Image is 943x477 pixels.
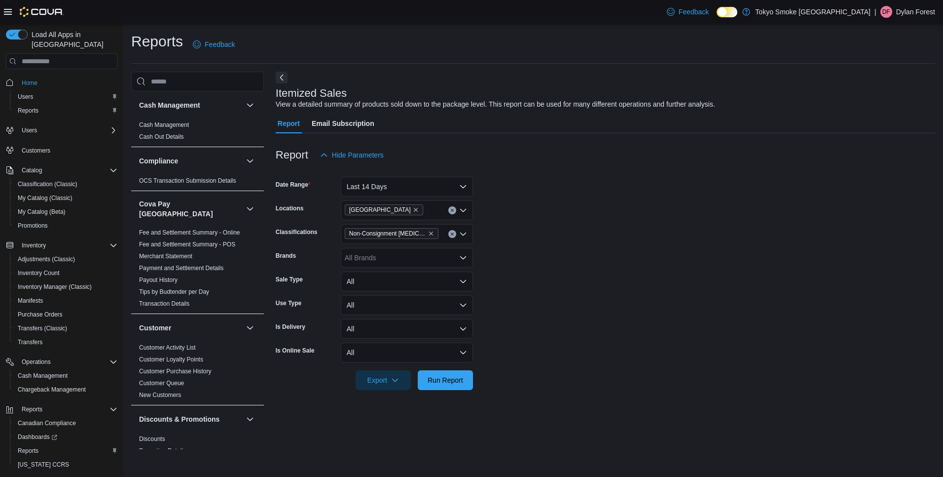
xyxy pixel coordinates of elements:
[139,240,235,248] span: Fee and Settlement Summary - POS
[139,380,184,387] a: Customer Queue
[18,76,117,88] span: Home
[14,91,117,103] span: Users
[22,79,37,87] span: Home
[14,459,73,471] a: [US_STATE] CCRS
[139,379,184,387] span: Customer Queue
[18,419,76,427] span: Canadian Compliance
[10,321,121,335] button: Transfers (Classic)
[882,6,890,18] span: DF
[18,403,117,415] span: Reports
[139,156,178,166] h3: Compliance
[139,435,165,443] span: Discounts
[349,229,426,238] span: Non-Consignment [MEDICAL_DATA]
[139,156,242,166] button: Compliance
[316,145,388,165] button: Hide Parameters
[663,2,713,22] a: Feedback
[428,375,463,385] span: Run Report
[131,342,264,405] div: Customer
[10,252,121,266] button: Adjustments (Classic)
[139,100,242,110] button: Cash Management
[2,123,121,137] button: Users
[139,323,242,333] button: Customer
[139,414,242,424] button: Discounts & Promotions
[18,356,117,368] span: Operations
[14,192,76,204] a: My Catalog (Classic)
[139,277,178,283] a: Payout History
[139,265,223,272] a: Payment and Settlement Details
[18,239,117,251] span: Inventory
[10,280,121,294] button: Inventory Manager (Classic)
[18,145,54,157] a: Customers
[18,356,55,368] button: Operations
[2,402,121,416] button: Reports
[341,272,473,291] button: All
[18,107,38,115] span: Reports
[18,239,50,251] button: Inventory
[139,392,181,398] a: New Customers
[341,177,473,197] button: Last 14 Days
[139,367,212,375] span: Customer Purchase History
[14,336,46,348] a: Transfers
[418,370,473,390] button: Run Report
[356,370,411,390] button: Export
[14,105,42,117] a: Reports
[448,206,456,214] button: Clear input
[14,459,117,471] span: Washington CCRS
[2,163,121,177] button: Catalog
[18,447,38,455] span: Reports
[20,7,64,17] img: Cova
[413,207,419,213] button: Remove Manitoba from selection in this group
[139,133,184,141] span: Cash Out Details
[18,461,69,469] span: [US_STATE] CCRS
[22,147,50,155] span: Customers
[22,358,51,366] span: Operations
[349,205,411,215] span: [GEOGRAPHIC_DATA]
[139,356,203,363] span: Customer Loyalty Points
[312,114,374,133] span: Email Subscription
[22,126,37,134] span: Users
[139,100,200,110] h3: Cash Management
[276,72,288,83] button: Next
[139,300,189,307] a: Transaction Details
[139,288,209,296] span: Tips by Budtender per Day
[276,347,315,355] label: Is Online Sale
[14,253,117,265] span: Adjustments (Classic)
[139,199,242,219] h3: Cova Pay [GEOGRAPHIC_DATA]
[10,191,121,205] button: My Catalog (Classic)
[22,405,42,413] span: Reports
[276,252,296,260] label: Brands
[18,180,77,188] span: Classification (Classic)
[276,299,301,307] label: Use Type
[10,444,121,458] button: Reports
[2,238,121,252] button: Inventory
[14,192,117,204] span: My Catalog (Classic)
[18,208,66,216] span: My Catalog (Beta)
[276,323,305,331] label: Is Delivery
[14,322,117,334] span: Transfers (Classic)
[139,344,196,351] a: Customer Activity List
[341,343,473,362] button: All
[14,206,117,218] span: My Catalog (Beta)
[10,177,121,191] button: Classification (Classic)
[18,77,41,89] a: Home
[10,416,121,430] button: Canadian Compliance
[448,230,456,238] button: Clear input
[896,6,935,18] p: Dylan Forest
[18,164,46,176] button: Catalog
[139,177,236,185] span: OCS Transaction Submission Details
[18,222,48,230] span: Promotions
[131,119,264,147] div: Cash Management
[18,124,41,136] button: Users
[18,372,68,380] span: Cash Management
[10,90,121,104] button: Users
[18,311,63,318] span: Purchase Orders
[244,322,256,334] button: Customer
[10,430,121,444] a: Dashboards
[18,386,86,394] span: Chargeback Management
[18,338,42,346] span: Transfers
[14,309,117,320] span: Purchase Orders
[22,241,46,249] span: Inventory
[139,356,203,363] a: Customer Loyalty Points
[14,267,117,279] span: Inventory Count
